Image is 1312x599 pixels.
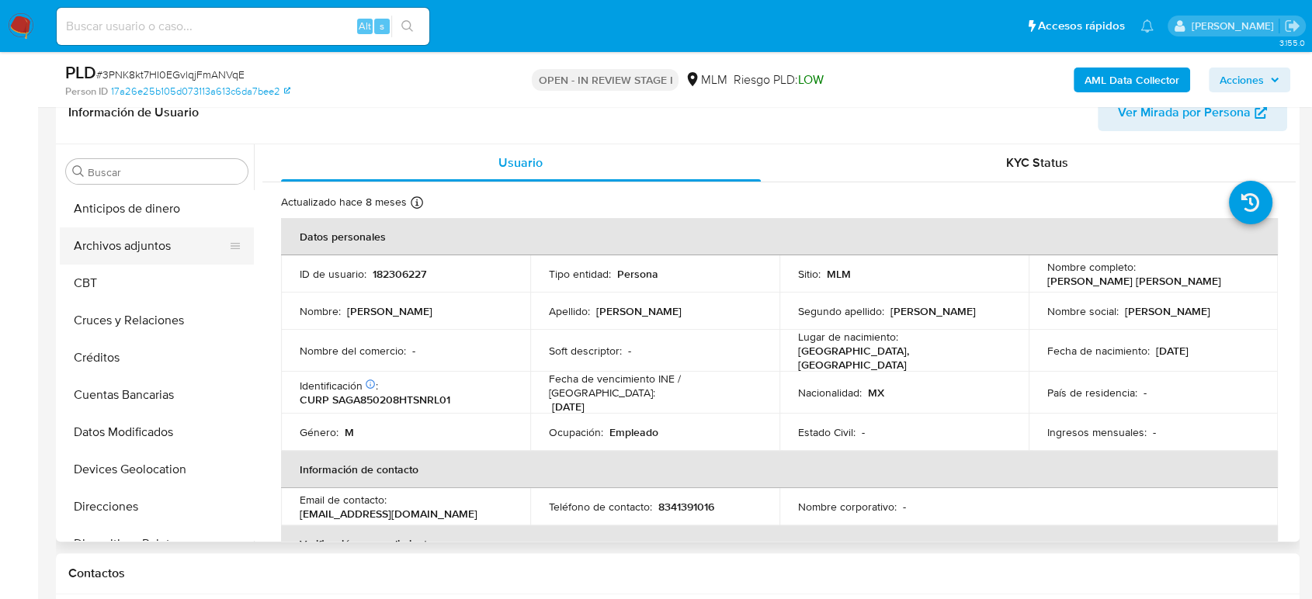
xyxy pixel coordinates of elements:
[345,425,354,439] p: M
[1209,68,1290,92] button: Acciones
[60,451,254,488] button: Devices Geolocation
[1074,68,1190,92] button: AML Data Collector
[281,218,1278,255] th: Datos personales
[60,190,254,227] button: Anticipos de dinero
[798,330,898,344] p: Lugar de nacimiento :
[549,344,622,358] p: Soft descriptor :
[868,386,884,400] p: MX
[552,400,585,414] p: [DATE]
[300,379,378,393] p: Identificación :
[532,69,679,91] p: OPEN - IN REVIEW STAGE I
[798,304,884,318] p: Segundo apellido :
[827,267,851,281] p: MLM
[797,71,823,88] span: LOW
[1284,18,1300,34] a: Salir
[498,154,543,171] span: Usuario
[549,425,603,439] p: Ocupación :
[798,267,821,281] p: Sitio :
[1047,386,1137,400] p: País de residencia :
[1140,19,1154,33] a: Notificaciones
[549,500,652,514] p: Teléfono de contacto :
[733,71,823,88] span: Riesgo PLD:
[1085,68,1179,92] b: AML Data Collector
[1191,19,1279,33] p: diego.gardunorosas@mercadolibre.com.mx
[96,67,245,82] span: # 3PNK8kt7HI0EGvlqjFmANVqE
[281,525,1278,563] th: Verificación y cumplimiento
[798,425,856,439] p: Estado Civil :
[111,85,290,99] a: 17a26e25b105d073113a613c6da7bee2
[596,304,682,318] p: [PERSON_NAME]
[373,267,426,281] p: 182306227
[1047,344,1150,358] p: Fecha de nacimiento :
[1153,425,1156,439] p: -
[65,60,96,85] b: PLD
[1125,304,1210,318] p: [PERSON_NAME]
[1047,425,1147,439] p: Ingresos mensuales :
[628,344,631,358] p: -
[300,493,387,507] p: Email de contacto :
[609,425,658,439] p: Empleado
[1038,18,1125,34] span: Accesos rápidos
[60,227,241,265] button: Archivos adjuntos
[60,339,254,376] button: Créditos
[57,16,429,36] input: Buscar usuario o caso...
[347,304,432,318] p: [PERSON_NAME]
[65,85,108,99] b: Person ID
[300,304,341,318] p: Nombre :
[1006,154,1068,171] span: KYC Status
[1279,36,1304,49] span: 3.155.0
[1220,68,1264,92] span: Acciones
[88,165,241,179] input: Buscar
[359,19,371,33] span: Alt
[60,414,254,451] button: Datos Modificados
[300,344,406,358] p: Nombre del comercio :
[549,267,611,281] p: Tipo entidad :
[798,386,862,400] p: Nacionalidad :
[281,451,1278,488] th: Información de contacto
[1156,344,1189,358] p: [DATE]
[890,304,976,318] p: [PERSON_NAME]
[60,376,254,414] button: Cuentas Bancarias
[68,566,1287,581] h1: Contactos
[60,265,254,302] button: CBT
[1118,94,1251,131] span: Ver Mirada por Persona
[281,195,407,209] p: Actualizado hace 8 meses
[1047,304,1119,318] p: Nombre social :
[685,71,727,88] div: MLM
[862,425,865,439] p: -
[300,393,450,407] p: CURP SAGA850208HTSNRL01
[300,507,477,521] p: [EMAIL_ADDRESS][DOMAIN_NAME]
[1047,274,1221,288] p: [PERSON_NAME] [PERSON_NAME]
[60,488,254,525] button: Direcciones
[798,500,897,514] p: Nombre corporativo :
[72,165,85,178] button: Buscar
[549,372,761,400] p: Fecha de vencimiento INE / [GEOGRAPHIC_DATA] :
[412,344,415,358] p: -
[798,344,1004,372] p: [GEOGRAPHIC_DATA], [GEOGRAPHIC_DATA]
[68,105,199,120] h1: Información de Usuario
[60,302,254,339] button: Cruces y Relaciones
[300,267,366,281] p: ID de usuario :
[617,267,658,281] p: Persona
[1144,386,1147,400] p: -
[549,304,590,318] p: Apellido :
[658,500,714,514] p: 8341391016
[380,19,384,33] span: s
[1098,94,1287,131] button: Ver Mirada por Persona
[1047,260,1136,274] p: Nombre completo :
[60,525,254,563] button: Dispositivos Point
[391,16,423,37] button: search-icon
[903,500,906,514] p: -
[300,425,338,439] p: Género :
